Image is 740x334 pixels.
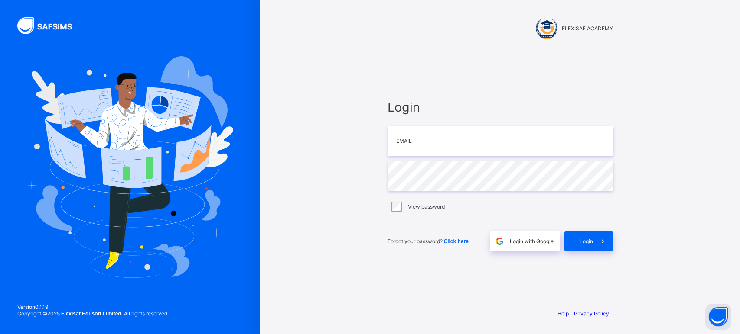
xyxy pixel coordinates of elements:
img: SAFSIMS Logo [17,17,82,34]
img: google.396cfc9801f0270233282035f929180a.svg [495,236,505,246]
span: Version 0.1.19 [17,304,169,310]
span: Click here [444,238,469,244]
span: Login [388,100,613,115]
a: Privacy Policy [574,310,609,317]
span: Login [580,238,593,244]
a: Click here [444,238,469,244]
span: Login with Google [510,238,554,244]
label: View password [408,203,445,210]
img: Hero Image [27,56,233,278]
strong: Flexisaf Edusoft Limited. [61,311,123,317]
span: Copyright © 2025 All rights reserved. [17,310,169,317]
a: Help [557,310,569,317]
span: FLEXISAF ACADEMY [562,25,613,32]
button: Open asap [705,304,731,330]
span: Forgot your password? [388,238,469,244]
